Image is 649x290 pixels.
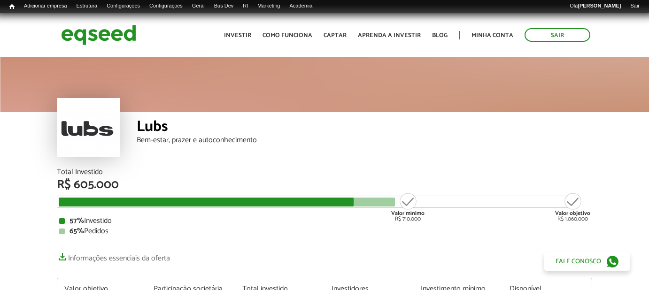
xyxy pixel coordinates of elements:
[253,2,285,10] a: Marketing
[19,2,72,10] a: Adicionar empresa
[59,228,590,235] div: Pedidos
[626,2,644,10] a: Sair
[59,217,590,225] div: Investido
[137,137,592,144] div: Bem-estar, prazer e autoconhecimento
[57,179,592,191] div: R$ 605.000
[57,249,170,262] a: Informações essenciais da oferta
[9,3,15,10] span: Início
[263,32,312,38] a: Como funciona
[102,2,145,10] a: Configurações
[5,2,19,11] a: Início
[224,32,251,38] a: Investir
[432,32,448,38] a: Blog
[471,32,513,38] a: Minha conta
[555,209,590,218] strong: Valor objetivo
[209,2,239,10] a: Bus Dev
[324,32,347,38] a: Captar
[70,225,84,237] strong: 65%
[525,28,590,42] a: Sair
[187,2,209,10] a: Geral
[285,2,317,10] a: Academia
[565,2,626,10] a: Olá[PERSON_NAME]
[390,192,425,222] div: R$ 710.000
[238,2,253,10] a: RI
[57,168,592,176] div: Total Investido
[72,2,102,10] a: Estrutura
[555,192,590,222] div: R$ 1.060.000
[544,252,630,271] a: Fale conosco
[578,3,621,8] strong: [PERSON_NAME]
[145,2,187,10] a: Configurações
[137,119,592,137] div: Lubs
[61,23,136,47] img: EqSeed
[358,32,421,38] a: Aprenda a investir
[70,214,84,227] strong: 57%
[391,209,425,218] strong: Valor mínimo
